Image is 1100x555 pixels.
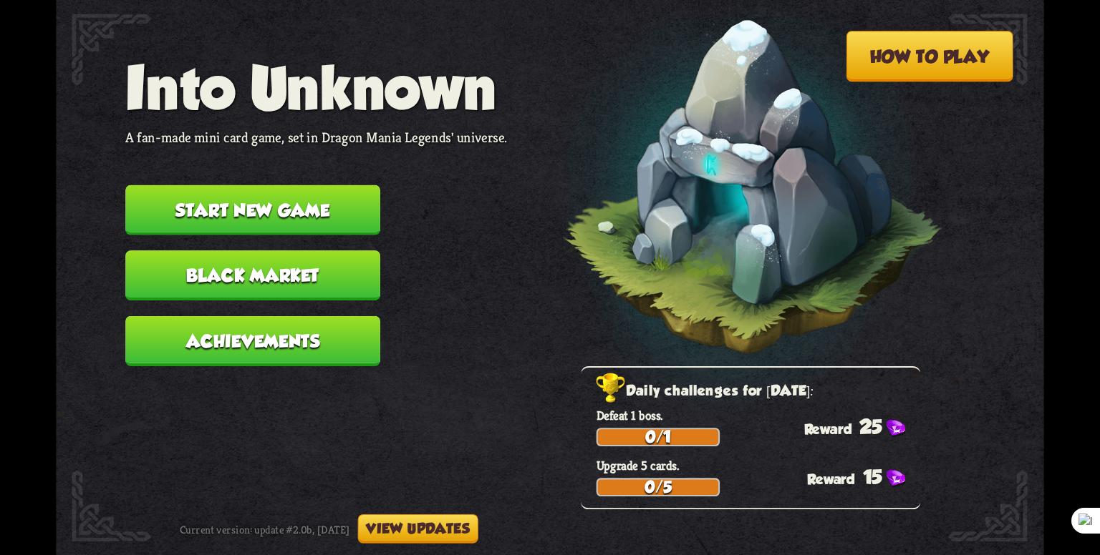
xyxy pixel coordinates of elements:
[807,466,920,488] div: 15
[125,129,508,147] p: A fan-made mini card game, set in Dragon Mania Legends' universe.
[597,458,921,474] p: Upgrade 5 cards.
[597,373,627,404] img: Golden_Trophy_Icon.png
[125,185,380,235] button: Start new game
[597,379,921,403] h2: Daily challenges for [DATE]:
[846,31,1013,82] button: How to play
[125,250,380,300] button: Black Market
[598,479,718,495] div: 0/5
[804,416,921,438] div: 25
[180,514,478,544] div: Current version: update #2.0b, [DATE]
[125,54,508,121] h1: Into Unknown
[358,514,478,544] button: View updates
[597,408,921,424] p: Defeat 1 boss.
[598,429,718,445] div: 0/1
[125,316,380,366] button: Achievements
